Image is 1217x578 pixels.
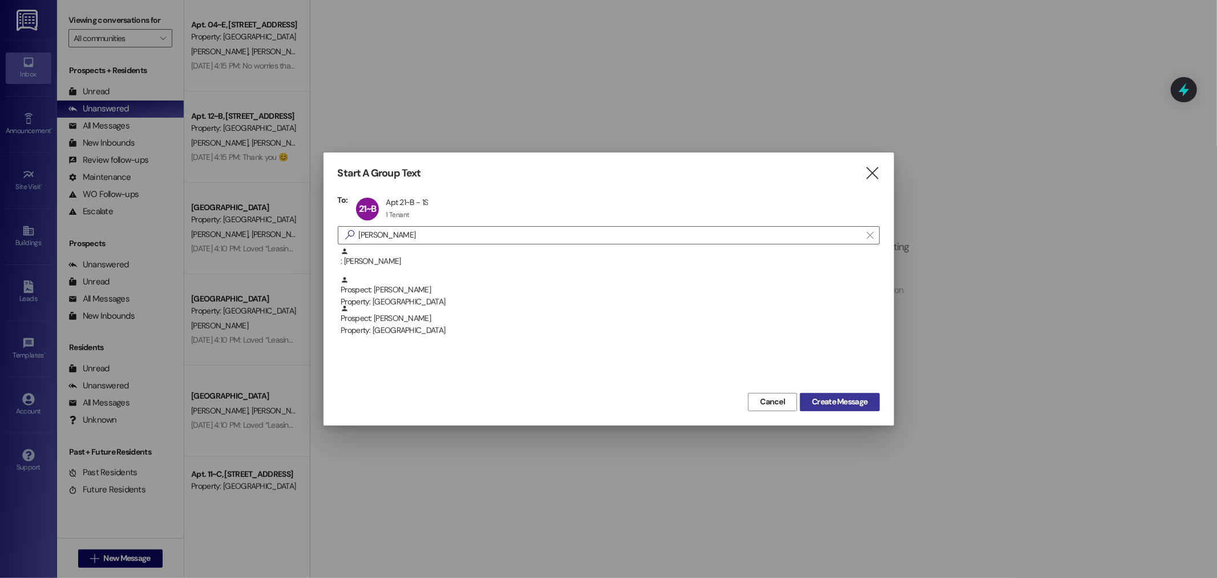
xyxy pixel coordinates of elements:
[864,167,880,179] i: 
[338,304,880,333] div: Prospect: [PERSON_NAME]Property: [GEOGRAPHIC_DATA]
[386,210,409,219] div: 1 Tenant
[341,304,880,337] div: Prospect: [PERSON_NAME]
[341,247,880,267] div: : [PERSON_NAME]
[359,203,377,215] span: 21~B
[338,167,421,180] h3: Start A Group Text
[341,229,359,241] i: 
[748,393,797,411] button: Cancel
[338,276,880,304] div: Prospect: [PERSON_NAME]Property: [GEOGRAPHIC_DATA]
[867,231,873,240] i: 
[812,396,867,408] span: Create Message
[861,227,879,244] button: Clear text
[386,197,428,207] div: Apt 21~B - 1S
[338,195,348,205] h3: To:
[359,227,861,243] input: Search for any contact or apartment
[760,396,785,408] span: Cancel
[800,393,879,411] button: Create Message
[341,276,880,308] div: Prospect: [PERSON_NAME]
[341,324,880,336] div: Property: [GEOGRAPHIC_DATA]
[338,247,880,276] div: : [PERSON_NAME]
[341,296,880,308] div: Property: [GEOGRAPHIC_DATA]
